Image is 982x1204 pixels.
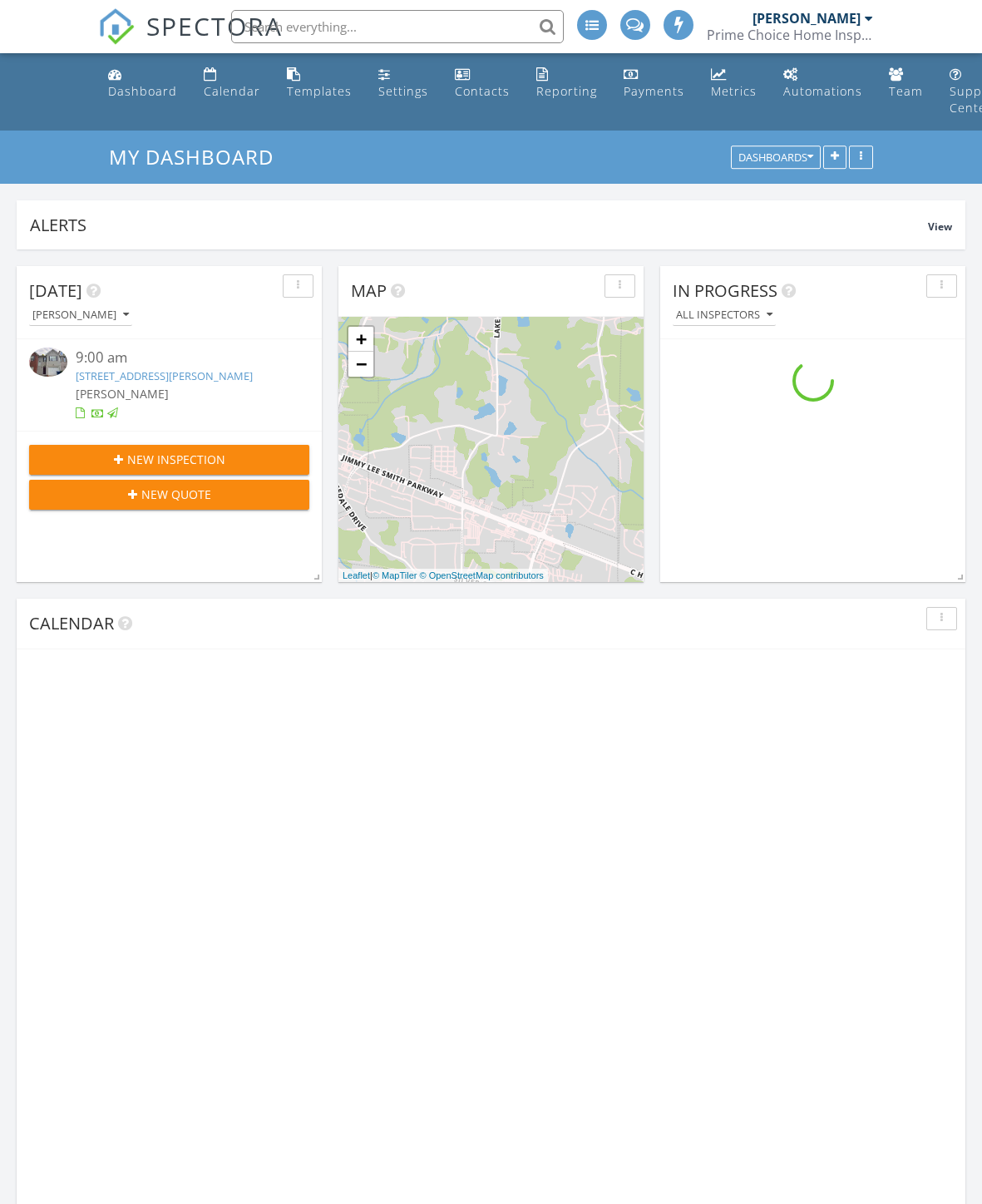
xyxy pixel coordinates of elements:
[108,83,177,99] div: Dashboard
[351,279,387,302] span: Map
[338,569,548,583] div: |
[109,143,288,170] a: My Dashboard
[753,10,861,27] div: [PERSON_NAME]
[783,83,862,99] div: Automations
[889,83,923,99] div: Team
[378,83,428,99] div: Settings
[146,8,283,43] span: SPECTORA
[928,220,952,234] span: View
[455,83,510,99] div: Contacts
[348,352,373,377] a: Zoom out
[707,27,873,43] div: Prime Choice Home Inspections
[98,22,283,57] a: SPECTORA
[731,146,821,170] button: Dashboards
[372,60,435,107] a: Settings
[76,368,253,383] a: [STREET_ADDRESS][PERSON_NAME]
[348,327,373,352] a: Zoom in
[29,445,309,475] button: New Inspection
[29,348,67,377] img: 9545756%2Fcover_photos%2FUv42IUdXeL67dmIsdfzT%2Fsmall.jpg
[76,386,169,402] span: [PERSON_NAME]
[536,83,597,99] div: Reporting
[127,451,225,468] span: New Inspection
[777,60,869,107] a: Automations (Advanced)
[676,309,772,321] div: All Inspectors
[29,348,309,422] a: 9:00 am [STREET_ADDRESS][PERSON_NAME] [PERSON_NAME]
[280,60,358,107] a: Templates
[32,309,129,321] div: [PERSON_NAME]
[29,612,114,634] span: Calendar
[197,60,267,107] a: Calendar
[738,152,813,164] div: Dashboards
[617,60,691,107] a: Payments
[76,348,286,368] div: 9:00 am
[530,60,604,107] a: Reporting
[343,570,370,580] a: Leaflet
[673,279,777,302] span: In Progress
[420,570,544,580] a: © OpenStreetMap contributors
[673,304,776,327] button: All Inspectors
[231,10,564,43] input: Search everything...
[624,83,684,99] div: Payments
[882,60,930,107] a: Team
[30,214,928,236] div: Alerts
[141,486,211,503] span: New Quote
[373,570,417,580] a: © MapTiler
[204,83,260,99] div: Calendar
[448,60,516,107] a: Contacts
[101,60,184,107] a: Dashboard
[704,60,763,107] a: Metrics
[29,480,309,510] button: New Quote
[29,304,132,327] button: [PERSON_NAME]
[98,8,135,45] img: The Best Home Inspection Software - Spectora
[711,83,757,99] div: Metrics
[29,279,82,302] span: [DATE]
[287,83,352,99] div: Templates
